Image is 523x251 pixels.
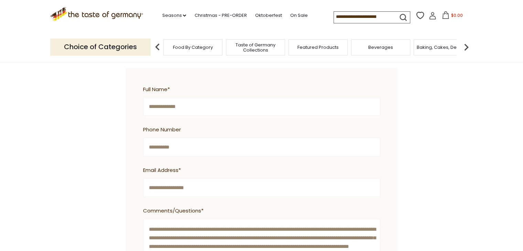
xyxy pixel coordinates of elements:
[459,40,473,54] img: next arrow
[143,166,377,175] span: Email Address
[297,45,339,50] a: Featured Products
[255,12,282,19] a: Oktoberfest
[368,45,393,50] a: Beverages
[438,11,467,22] button: $0.00
[143,138,380,156] input: Phone Number
[173,45,213,50] a: Food By Category
[143,207,377,215] span: Comments/Questions
[151,40,164,54] img: previous arrow
[143,125,377,134] span: Phone Number
[143,178,380,197] input: Email Address*
[417,45,470,50] a: Baking, Cakes, Desserts
[143,85,377,94] span: Full Name
[451,12,462,18] span: $0.00
[162,12,186,19] a: Seasons
[290,12,307,19] a: On Sale
[143,97,380,116] input: Full Name*
[194,12,247,19] a: Christmas - PRE-ORDER
[228,42,283,53] a: Taste of Germany Collections
[50,39,151,55] p: Choice of Categories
